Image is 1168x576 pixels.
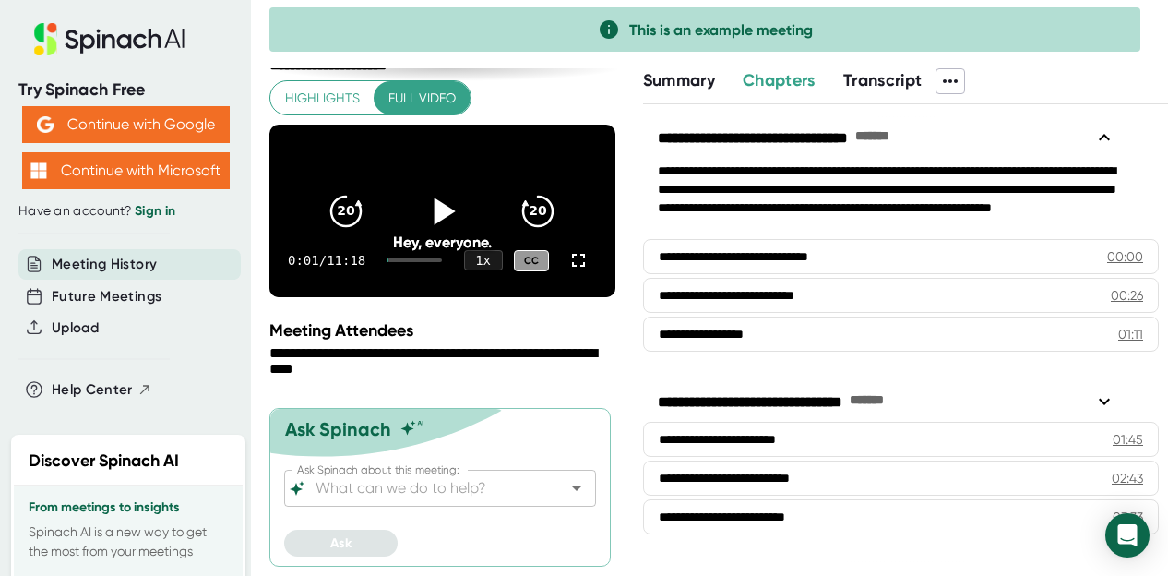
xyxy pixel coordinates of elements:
button: Ask [284,530,398,557]
button: Continue with Microsoft [22,152,230,189]
button: Continue with Google [22,106,230,143]
span: Highlights [285,87,360,110]
div: 01:11 [1118,325,1143,343]
button: Future Meetings [52,286,161,307]
div: Meeting Attendees [269,320,620,341]
button: Summary [643,68,715,93]
span: Ask [330,535,352,551]
div: 1 x [464,250,503,270]
button: Meeting History [52,254,157,275]
div: 02:43 [1112,469,1143,487]
h2: Discover Spinach AI [29,449,179,474]
button: Highlights [270,81,375,115]
div: 0:01 / 11:18 [288,253,365,268]
input: What can we do to help? [312,475,536,501]
div: Open Intercom Messenger [1105,513,1150,558]
button: Chapters [743,68,816,93]
div: 01:45 [1113,430,1143,449]
button: Transcript [843,68,923,93]
span: Full video [388,87,456,110]
span: Chapters [743,70,816,90]
button: Help Center [52,379,152,401]
button: Full video [374,81,471,115]
p: Spinach AI is a new way to get the most from your meetings [29,522,228,561]
button: Upload [52,318,99,339]
button: Open [564,475,590,501]
div: 03:33 [1113,508,1143,526]
span: This is an example meeting [629,21,813,39]
div: Have an account? [18,203,232,220]
span: Transcript [843,70,923,90]
div: 00:26 [1111,286,1143,305]
span: Help Center [52,379,133,401]
img: Aehbyd4JwY73AAAAAElFTkSuQmCC [37,116,54,133]
div: Hey, everyone. [304,234,580,251]
h3: From meetings to insights [29,500,228,515]
div: 00:00 [1107,247,1143,266]
div: Try Spinach Free [18,79,232,101]
a: Sign in [135,203,175,219]
div: CC [514,250,549,271]
div: Ask Spinach [285,418,391,440]
span: Summary [643,70,715,90]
